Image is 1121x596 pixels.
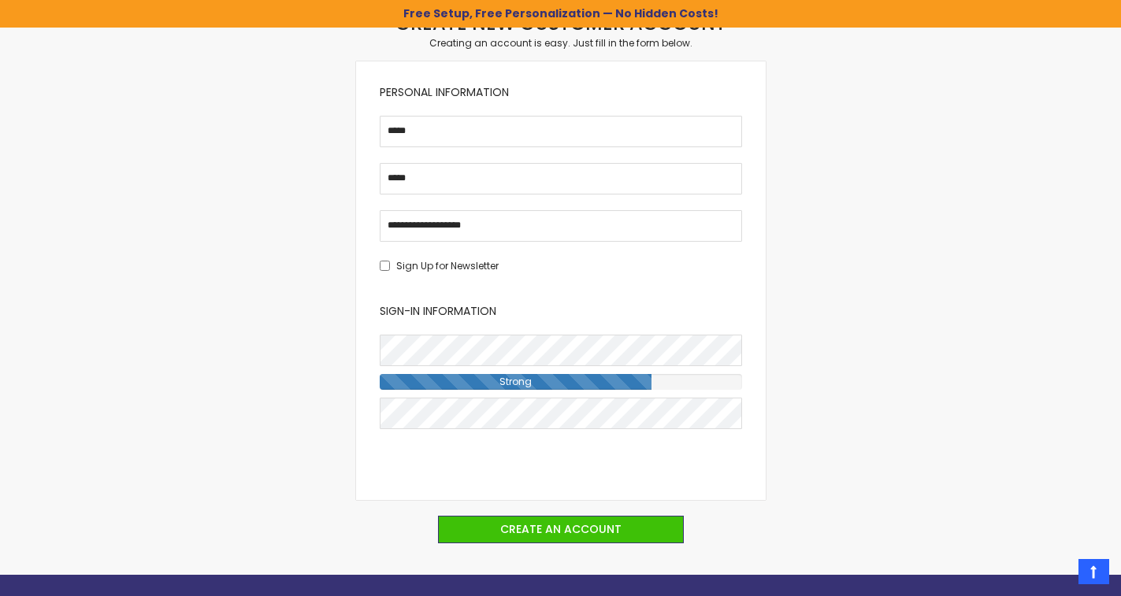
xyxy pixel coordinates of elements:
span: Personal Information [380,84,509,100]
div: Password Strength: [380,374,651,390]
span: Create an Account [500,521,622,537]
span: Sign-in Information [380,303,496,319]
a: Top [1078,559,1109,584]
span: Strong [496,375,536,388]
span: Sign Up for Newsletter [396,259,499,272]
button: Create an Account [438,516,684,543]
div: Creating an account is easy. Just fill in the form below. [356,37,766,50]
